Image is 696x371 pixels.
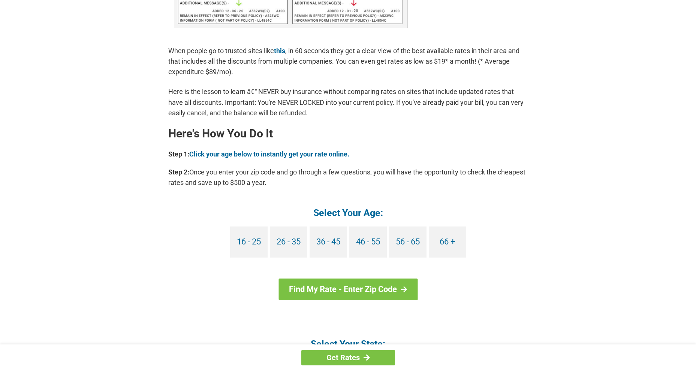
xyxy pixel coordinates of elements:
[168,86,528,118] p: Here is the lesson to learn â€“ NEVER buy insurance without comparing rates on sites that include...
[168,150,189,158] b: Step 1:
[168,207,528,219] h4: Select Your Age:
[274,47,285,55] a: this
[301,350,395,365] a: Get Rates
[429,226,466,258] a: 66 +
[168,46,528,77] p: When people go to trusted sites like , in 60 seconds they get a clear view of the best available ...
[230,226,268,258] a: 16 - 25
[168,338,528,350] h4: Select Your State:
[278,279,418,300] a: Find My Rate - Enter Zip Code
[349,226,387,258] a: 46 - 55
[189,150,349,158] a: Click your age below to instantly get your rate online.
[389,226,427,258] a: 56 - 65
[270,226,307,258] a: 26 - 35
[168,167,528,188] p: Once you enter your zip code and go through a few questions, you will have the opportunity to che...
[310,226,347,258] a: 36 - 45
[168,128,528,140] h2: Here's How You Do It
[168,168,189,176] b: Step 2:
